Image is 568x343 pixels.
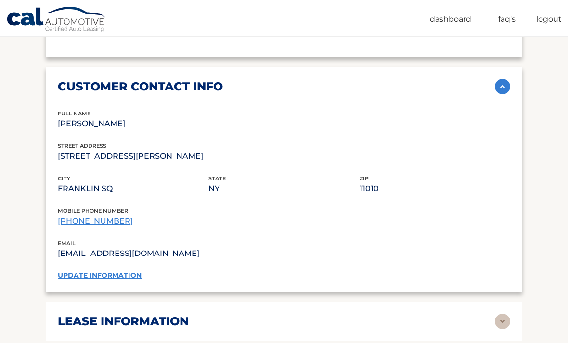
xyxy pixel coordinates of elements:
p: [EMAIL_ADDRESS][DOMAIN_NAME] [58,247,284,260]
span: zip [360,175,369,182]
a: Logout [536,11,562,28]
a: FAQ's [498,11,516,28]
a: Dashboard [430,11,471,28]
p: 11010 [360,182,510,195]
p: [PERSON_NAME] [58,117,208,130]
a: update information [58,271,142,279]
span: state [208,175,226,182]
h2: lease information [58,314,189,329]
span: city [58,175,70,182]
span: full name [58,110,90,117]
p: FRANKLIN SQ [58,182,208,195]
a: [PHONE_NUMBER] [58,216,133,226]
a: Cal Automotive [6,6,107,34]
img: accordion-rest.svg [495,314,510,329]
span: street address [58,142,106,149]
p: NY [208,182,359,195]
img: accordion-active.svg [495,79,510,94]
span: email [58,240,76,247]
span: mobile phone number [58,207,128,214]
p: [STREET_ADDRESS][PERSON_NAME] [58,150,208,163]
h2: customer contact info [58,79,223,94]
